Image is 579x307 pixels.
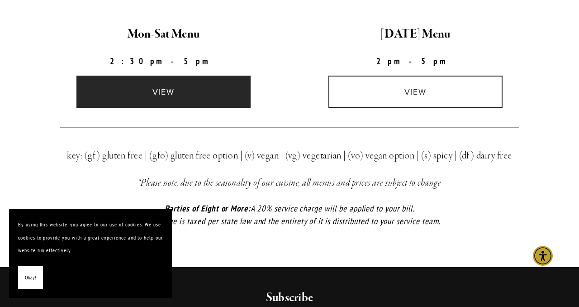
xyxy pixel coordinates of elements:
a: view [76,76,251,108]
em: *Please note, due to the seasonality of our cuisine, all menus and prices are subject to change [138,177,441,189]
p: By using this website, you agree to our use of cookies. We use cookies to provide you with a grea... [18,218,163,257]
strong: 2pm-5pm [376,56,455,67]
strong: 2:30pm-5pm [110,56,218,67]
h2: Subscribe [95,290,485,306]
em: Parties of Eight or More: [165,203,251,214]
a: view [328,76,503,108]
h3: key: (gf) gluten free | (gfo) gluten free option | (v) vegan | (vg) vegetarian | (vo) vegan optio... [60,148,519,164]
em: A 20% service charge will be applied to your bill. This charge is taxed per state law and the ent... [138,203,440,227]
span: Okay! [25,271,36,284]
h2: Mon-Sat Menu [45,25,282,44]
div: Accessibility Menu [533,246,553,266]
section: Cookie banner [9,209,172,298]
button: Okay! [18,266,43,289]
h2: [DATE] Menu [297,25,534,44]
